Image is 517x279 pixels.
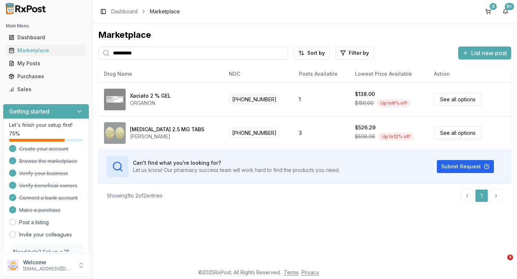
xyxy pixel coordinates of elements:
button: 3 [482,6,494,17]
a: List new post [458,50,511,57]
span: $598.06 [355,133,375,140]
th: Action [428,65,511,83]
p: Welcome [23,259,73,266]
a: Sales [6,83,86,96]
div: Showing 1 to 2 of 2 entries [107,192,162,199]
span: [PHONE_NUMBER] [229,128,280,138]
span: Verify your business [19,170,68,177]
p: Need help? Set up a 25 minute call with our team to set up. [13,248,79,270]
span: Create your account [19,145,68,152]
img: Xarelto 2.5 MG TABS [104,122,126,144]
td: 3 [293,116,349,150]
button: Submit Request [437,160,494,173]
a: Marketplace [6,44,86,57]
a: Privacy [301,269,319,275]
a: Dashboard [111,8,138,15]
img: Xaciato 2 % GEL [104,89,126,110]
span: List new post [471,49,507,57]
td: 1 [293,83,349,116]
div: Up to 8 % off [377,99,411,107]
a: Invite your colleagues [19,231,72,238]
div: ORGANON [130,99,171,107]
span: Sort by [307,49,325,57]
span: Marketplace [150,8,180,15]
a: Dashboard [6,31,86,44]
button: Sales [3,84,89,95]
button: Sort by [294,46,330,59]
p: Let's finish your setup first! [9,121,83,129]
div: $138.00 [355,90,375,98]
span: Browse the marketplace [19,158,77,165]
button: Dashboard [3,32,89,43]
div: My Posts [9,60,83,67]
div: Sales [9,86,83,93]
div: Dashboard [9,34,83,41]
button: Filter by [335,46,374,59]
div: 3 [490,3,497,10]
div: $526.29 [355,124,375,131]
div: [PERSON_NAME] [130,133,204,140]
div: Marketplace [98,29,511,41]
img: User avatar [7,260,19,271]
button: Marketplace [3,45,89,56]
div: Marketplace [9,47,83,54]
th: Drug Name [98,65,223,83]
div: Up to 12 % off [378,133,414,141]
button: List new post [458,46,511,59]
h3: Getting started [9,107,49,116]
th: Lowest Price Available [349,65,428,83]
nav: breadcrumb [111,8,180,15]
span: Connect a bank account [19,194,78,201]
div: 9+ [505,3,514,10]
th: Posts Available [293,65,349,83]
h3: Can't find what you're looking for? [133,159,340,167]
p: Let us know! Our pharmacy success team will work hard to find the products you need. [133,167,340,174]
span: 75 % [9,130,20,137]
p: [EMAIL_ADDRESS][DOMAIN_NAME] [23,266,73,272]
button: Purchases [3,71,89,82]
a: 1 [475,189,488,202]
img: RxPost Logo [3,3,49,14]
h2: Main Menu [6,23,86,29]
span: Verify beneficial owners [19,182,77,189]
iframe: Intercom live chat [492,254,510,272]
nav: pagination [461,189,503,202]
a: Post a listing [19,219,49,226]
a: See all options [434,93,482,106]
span: $150.00 [355,99,374,107]
button: My Posts [3,58,89,69]
a: Purchases [6,70,86,83]
button: 9+ [500,6,511,17]
a: My Posts [6,57,86,70]
a: See all options [434,127,482,139]
span: [PHONE_NUMBER] [229,94,280,104]
span: 3 [507,254,513,260]
th: NDC [223,65,293,83]
a: Terms [284,269,299,275]
div: [MEDICAL_DATA] 2.5 MG TABS [130,126,204,133]
div: Purchases [9,73,83,80]
div: Xaciato 2 % GEL [130,92,171,99]
span: Make a purchase [19,207,61,214]
span: Filter by [349,49,369,57]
